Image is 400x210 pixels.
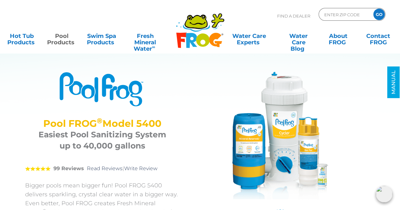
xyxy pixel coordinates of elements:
[53,165,84,171] strong: 99 Reviews
[124,165,158,171] a: Write Review
[323,30,354,42] a: AboutFROG
[33,118,172,129] h2: Pool FROG Model 5400
[33,129,172,151] h3: Easiest Pool Sanitizing System up to 40,000 gallons
[97,116,102,125] sup: ®
[46,30,77,42] a: PoolProducts
[152,44,155,49] sup: ∞
[224,30,274,42] a: Water CareExperts
[373,9,385,20] input: GO
[25,166,51,171] span: 5
[87,165,123,171] a: Read Reviews
[277,8,310,24] p: Find A Dealer
[86,30,117,42] a: Swim SpaProducts
[6,30,37,42] a: Hot TubProducts
[387,67,400,98] a: MANUAL
[363,30,394,42] a: ContactFROG
[25,156,179,181] div: |
[126,30,165,42] a: Fresh MineralWater∞
[324,10,367,19] input: Zip Code Form
[283,30,314,42] a: Water CareBlog
[376,186,392,202] img: openIcon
